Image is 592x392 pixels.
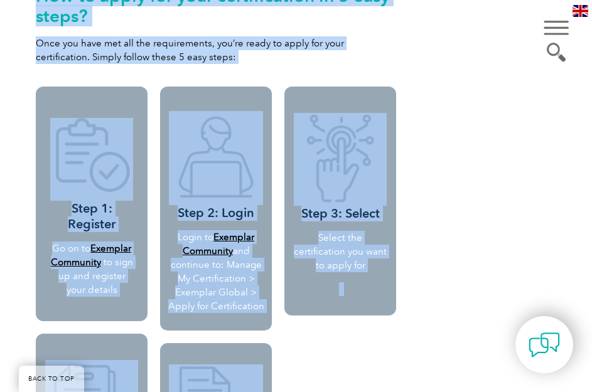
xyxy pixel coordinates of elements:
[50,118,133,232] h3: Step 1: Register
[183,231,255,257] a: Exemplar Community
[294,113,387,221] h3: Step 3: Select
[168,111,264,221] h3: Step 2: Login
[294,231,387,272] p: Select the certification you want to apply for
[168,230,264,313] p: Login to and continue to: Manage My Certification > Exemplar Global > Apply for Certification
[51,243,132,268] a: Exemplar Community
[50,241,133,297] p: Go on to to sign up and register your details
[573,5,588,17] img: en
[529,329,560,361] img: contact-chat.png
[19,366,84,392] a: BACK TO TOP
[36,36,396,64] p: Once you have met all the requirements, you’re ready to apply for your certification. Simply foll...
